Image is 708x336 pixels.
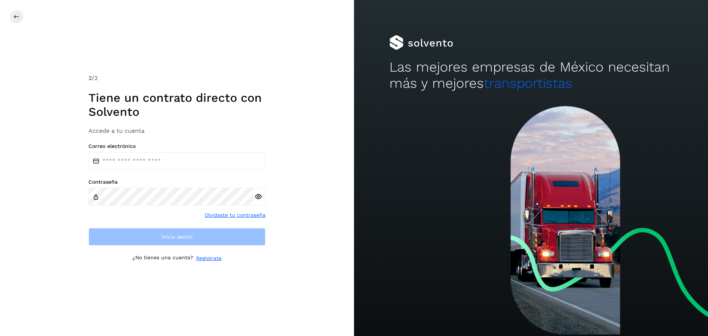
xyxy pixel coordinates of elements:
a: Regístrate [196,254,222,262]
div: /2 [88,74,265,83]
h2: Las mejores empresas de México necesitan más y mejores [389,59,673,92]
a: Olvidaste tu contraseña [205,211,265,219]
p: ¿No tienes una cuenta? [132,254,193,262]
span: 2 [88,75,92,82]
h3: Accede a tu cuenta [88,127,265,134]
span: transportistas [484,75,572,91]
h1: Tiene un contrato directo con Solvento [88,91,265,119]
span: Inicia sesión [162,234,193,239]
label: Correo electrónico [88,143,265,149]
label: Contraseña [88,179,265,185]
button: Inicia sesión [88,228,265,246]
